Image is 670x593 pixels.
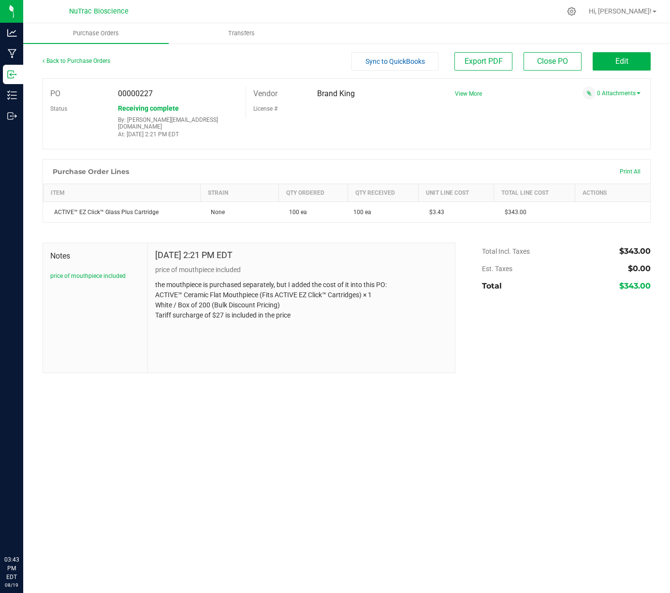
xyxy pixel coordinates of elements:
[455,90,482,97] a: View More
[465,57,503,66] span: Export PDF
[620,168,641,175] span: Print All
[566,7,578,16] div: Manage settings
[317,89,355,98] span: Brand King
[4,581,19,589] p: 08/19
[494,184,575,202] th: Total Line Cost
[284,209,307,216] span: 100 ea
[482,281,502,290] span: Total
[206,209,225,216] span: None
[155,250,233,260] h4: [DATE] 2:21 PM EDT
[155,280,448,320] p: the mouthpiece is purchased separately, but I added the cost of it into this PO: ACTIVE™ Ceramic ...
[23,23,169,43] a: Purchase Orders
[200,184,278,202] th: Strain
[169,23,314,43] a: Transfers
[50,87,60,101] label: PO
[253,87,277,101] label: Vendor
[60,29,132,38] span: Purchase Orders
[348,184,419,202] th: Qty Received
[593,52,651,71] button: Edit
[50,272,126,280] button: price of mouthpiece included
[353,208,371,217] span: 100 ea
[575,184,650,202] th: Actions
[7,111,17,121] inline-svg: Outbound
[50,250,140,262] span: Notes
[49,208,195,217] div: ACTIVE™ EZ Click™ Glass Plus Cartridge
[589,7,652,15] span: Hi, [PERSON_NAME]!
[537,57,568,66] span: Close PO
[482,265,512,273] span: Est. Taxes
[619,281,651,290] span: $343.00
[597,90,641,97] a: 0 Attachments
[50,101,67,116] label: Status
[7,28,17,38] inline-svg: Analytics
[482,247,530,255] span: Total Incl. Taxes
[155,265,448,275] p: price of mouthpiece included
[454,52,512,71] button: Export PDF
[424,209,444,216] span: $3.43
[7,70,17,79] inline-svg: Inbound
[351,52,438,71] button: Sync to QuickBooks
[7,90,17,100] inline-svg: Inventory
[583,87,596,100] span: Attach a document
[53,168,129,175] h1: Purchase Order Lines
[10,516,39,545] iframe: Resource center
[69,7,129,15] span: NuTrac Bioscience
[628,264,651,273] span: $0.00
[118,104,179,112] span: Receiving complete
[44,184,201,202] th: Item
[500,209,526,216] span: $343.00
[524,52,582,71] button: Close PO
[4,555,19,581] p: 03:43 PM EDT
[118,116,238,130] p: By: [PERSON_NAME][EMAIL_ADDRESS][DOMAIN_NAME]
[7,49,17,58] inline-svg: Manufacturing
[619,246,651,256] span: $343.00
[215,29,268,38] span: Transfers
[419,184,494,202] th: Unit Line Cost
[253,101,277,116] label: License #
[278,184,348,202] th: Qty Ordered
[43,58,110,64] a: Back to Purchase Orders
[615,57,628,66] span: Edit
[118,89,153,98] span: 00000227
[365,58,425,65] span: Sync to QuickBooks
[118,131,238,138] p: At: [DATE] 2:21 PM EDT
